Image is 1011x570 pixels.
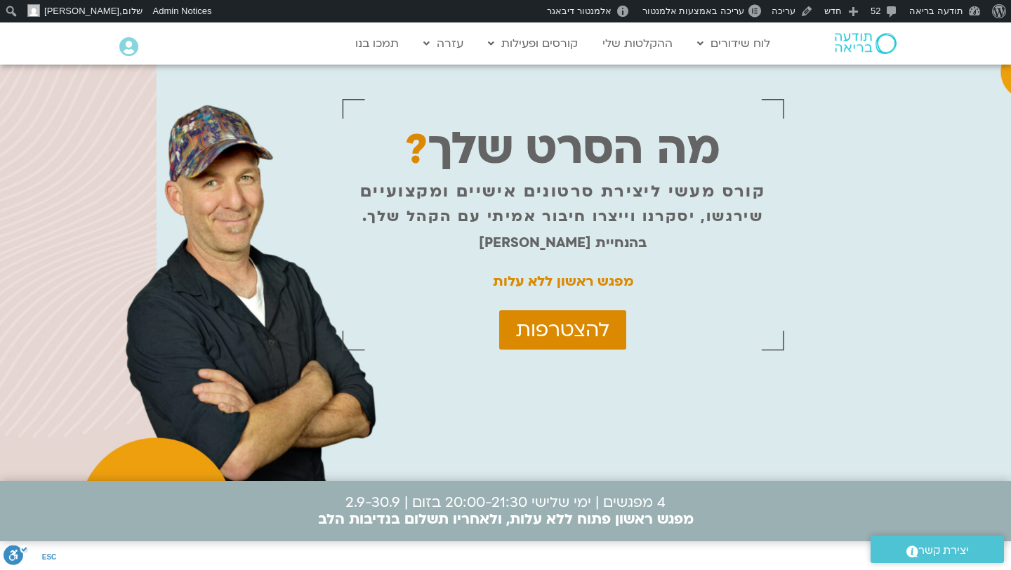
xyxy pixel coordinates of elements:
strong: בהנחיית [PERSON_NAME] [479,234,647,252]
a: עזרה [416,30,470,57]
b: מפגש ראשון פתוח ללא עלות, ולאחריו תשלום בנדיבות הלב [318,510,694,529]
p: קורס מעשי ליצירת סרטונים אישיים ומקצועיים [360,183,765,201]
a: יצירת קשר [871,536,1004,563]
a: קורסים ופעילות [481,30,585,57]
span: להצטרפות [516,319,609,341]
span: עריכה באמצעות אלמנטור [642,6,744,16]
strong: מפגש ראשון ללא עלות [493,272,633,291]
a: ההקלטות שלי [595,30,680,57]
p: שירגשו, יסקרנו וייצרו חיבור אמיתי עם הקהל שלך. [362,208,763,226]
p: מה הסרט שלך [405,140,720,159]
span: ? [405,122,428,178]
a: להצטרפות [499,310,626,350]
span: יצירת קשר [918,541,969,560]
a: לוח שידורים [690,30,777,57]
img: תודעה בריאה [835,33,897,54]
p: 4 מפגשים | ימי שלישי 20:00-21:30 בזום | 2.9-30.9 [318,494,694,528]
span: [PERSON_NAME] [44,6,119,16]
a: תמכו בנו [348,30,406,57]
